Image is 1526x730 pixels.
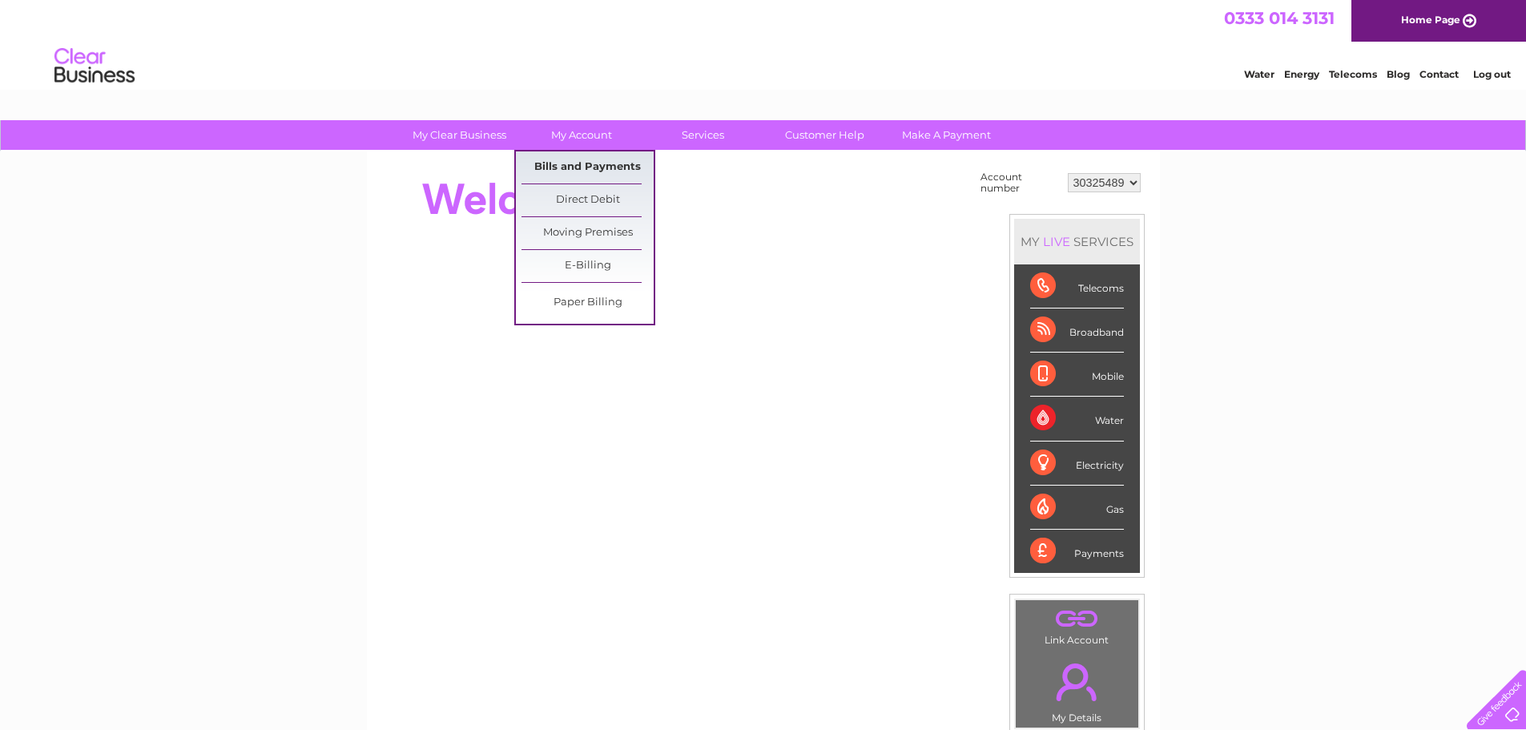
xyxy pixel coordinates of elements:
div: LIVE [1040,234,1073,249]
div: Broadband [1030,309,1124,353]
a: E-Billing [521,250,654,282]
a: Contact [1419,68,1459,80]
td: My Details [1015,650,1139,728]
a: . [1020,604,1134,632]
a: . [1020,654,1134,710]
a: Energy [1284,68,1319,80]
a: Log out [1473,68,1511,80]
a: Blog [1387,68,1410,80]
a: Moving Premises [521,217,654,249]
a: Water [1244,68,1274,80]
img: logo.png [54,42,135,91]
div: Mobile [1030,353,1124,397]
div: Gas [1030,486,1124,530]
a: My Clear Business [393,120,525,150]
a: Paper Billing [521,287,654,319]
a: Customer Help [759,120,891,150]
div: Payments [1030,530,1124,573]
div: Clear Business is a trading name of Verastar Limited (registered in [GEOGRAPHIC_DATA] No. 3667643... [385,9,1142,78]
div: Electricity [1030,442,1124,486]
a: Direct Debit [521,184,654,216]
a: Make A Payment [880,120,1013,150]
td: Account number [976,167,1064,198]
a: 0333 014 3131 [1224,8,1335,28]
div: MY SERVICES [1014,219,1140,264]
a: Services [637,120,769,150]
a: Bills and Payments [521,151,654,184]
div: Water [1030,397,1124,441]
a: Telecoms [1329,68,1377,80]
a: My Account [515,120,647,150]
div: Telecoms [1030,264,1124,309]
td: Link Account [1015,599,1139,650]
